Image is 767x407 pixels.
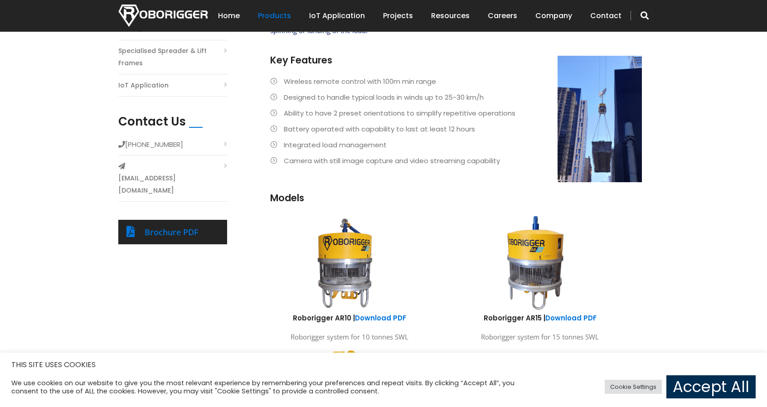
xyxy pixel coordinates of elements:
h2: Contact Us [118,115,186,129]
li: Camera with still image capture and video streaming capability [270,155,642,167]
li: Integrated load management [270,139,642,151]
a: IoT Application [118,79,169,92]
a: Resources [431,2,470,30]
li: Designed to handle typical loads in winds up to 25-30 km/h [270,91,642,103]
a: Products [258,2,291,30]
a: Company [535,2,572,30]
a: Projects [383,2,413,30]
li: Ability to have 2 preset orientations to simplify repetitive operations [270,107,642,119]
a: Download PDF [355,313,406,323]
a: Specialised Spreader & Lift Frames [118,45,227,69]
a: Download PDF [545,313,597,323]
a: IoT Application [309,2,365,30]
h6: Roborigger AR10 | [261,313,438,323]
div: We use cookies on our website to give you the most relevant experience by remembering your prefer... [11,379,532,395]
img: Nortech [118,5,208,27]
li: Wireless remote control with 100m min range [270,75,642,87]
a: Accept All [666,375,756,398]
li: [PHONE_NUMBER] [118,138,227,155]
h5: THIS SITE USES COOKIES [11,359,756,371]
a: Home [218,2,240,30]
a: Careers [488,2,517,30]
a: Cookie Settings [605,380,662,394]
h6: Roborigger AR15 | [451,313,628,323]
a: [EMAIL_ADDRESS][DOMAIN_NAME] [118,172,227,197]
li: Battery operated with capability to last at least 12 hours [270,123,642,135]
p: Roborigger system for 10 tonnes SWL [261,331,438,343]
h3: Key Features [270,53,642,67]
p: Roborigger system for 15 tonnes SWL [451,331,628,343]
a: Brochure PDF [145,227,199,237]
h3: Models [270,191,642,204]
a: Contact [590,2,621,30]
